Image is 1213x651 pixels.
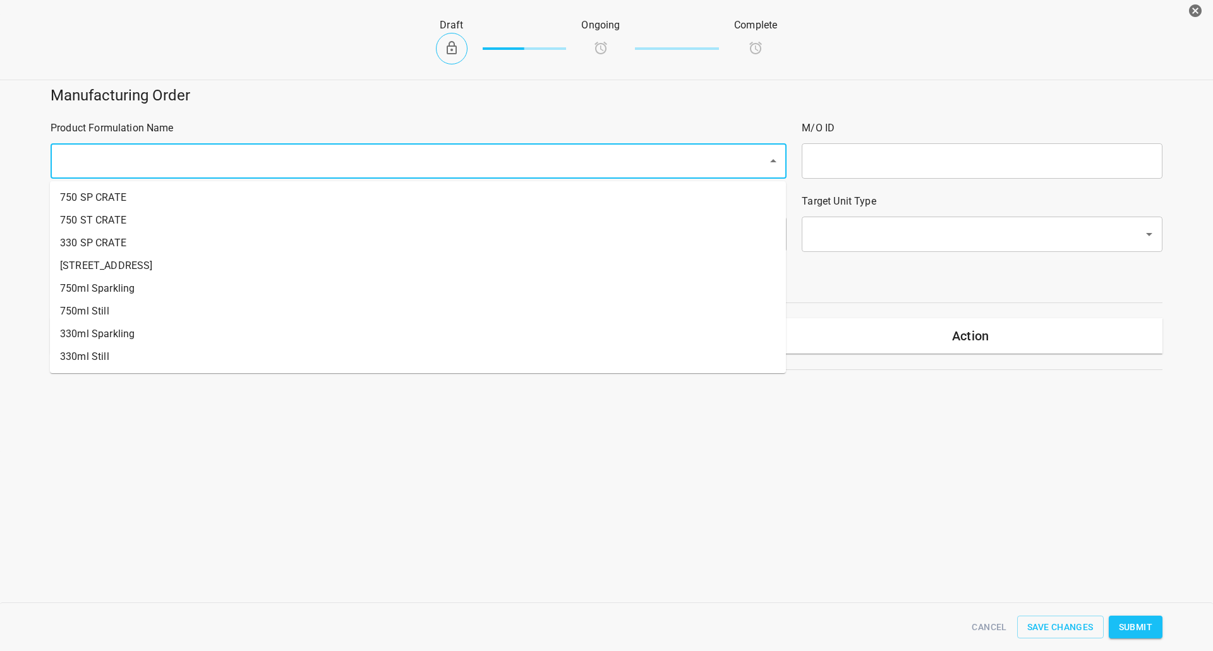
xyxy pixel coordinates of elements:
button: Cancel [967,616,1011,639]
p: Complete [734,18,777,33]
li: 330 SP CRATE [50,232,786,254]
h5: Manufacturing Order [51,85,1162,105]
p: Product Formulation Name [51,121,787,136]
h6: Lot Code [727,326,937,346]
li: 750ml Sparkling [50,277,786,300]
p: Ongoing [581,18,620,33]
li: 330ml Sparkling [50,323,786,345]
h6: Action [952,326,1162,346]
li: 750 ST CRATE [50,209,786,232]
button: Close [764,152,782,170]
span: Save Changes [1027,619,1094,635]
span: Submit [1119,619,1152,635]
p: Target Unit Type [802,194,1162,209]
li: 750ml Still [50,300,786,323]
li: 330ml Still [50,345,786,368]
li: 750 SP CRATE [50,186,786,209]
button: Save Changes [1017,616,1104,639]
p: M/O ID [802,121,1162,136]
p: Draft [436,18,468,33]
span: Cancel [972,619,1006,635]
button: Submit [1109,616,1162,639]
li: [STREET_ADDRESS] [50,254,786,277]
button: Open [1140,225,1158,243]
